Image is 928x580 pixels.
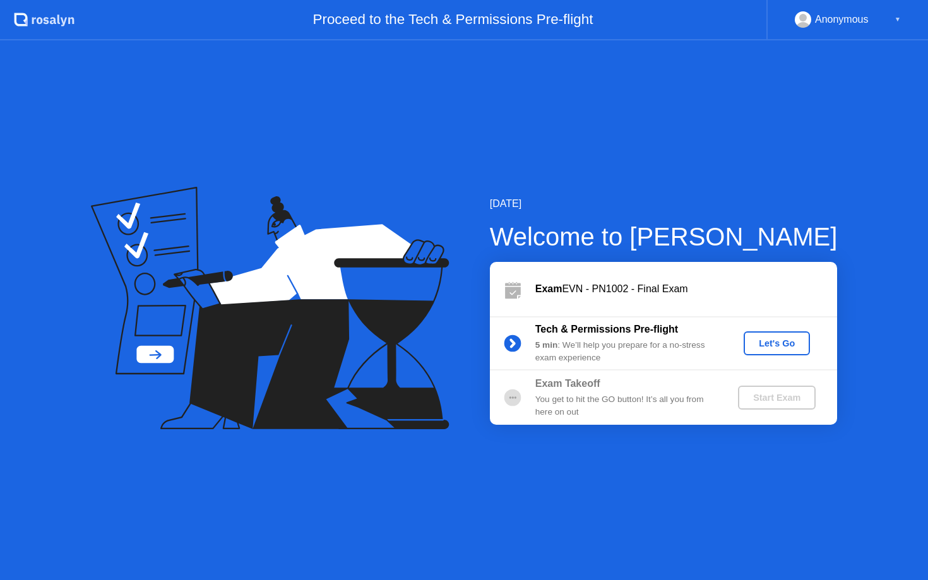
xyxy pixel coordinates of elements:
[895,11,901,28] div: ▼
[535,339,717,365] div: : We’ll help you prepare for a no-stress exam experience
[490,196,838,211] div: [DATE]
[490,218,838,256] div: Welcome to [PERSON_NAME]
[535,378,600,389] b: Exam Takeoff
[749,338,805,348] div: Let's Go
[535,281,837,297] div: EVN - PN1002 - Final Exam
[535,393,717,419] div: You get to hit the GO button! It’s all you from here on out
[535,324,678,334] b: Tech & Permissions Pre-flight
[738,386,816,410] button: Start Exam
[535,283,562,294] b: Exam
[535,340,558,350] b: 5 min
[744,331,810,355] button: Let's Go
[815,11,869,28] div: Anonymous
[743,393,811,403] div: Start Exam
